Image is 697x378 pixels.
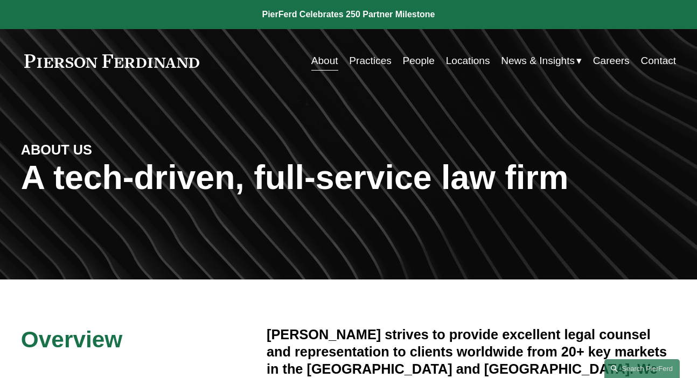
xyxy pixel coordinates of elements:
strong: ABOUT US [21,142,92,157]
a: People [403,51,435,71]
a: Search this site [604,359,680,378]
a: About [311,51,338,71]
h1: A tech-driven, full-service law firm [21,158,676,197]
span: Overview [21,327,122,352]
a: Contact [640,51,676,71]
a: Practices [349,51,392,71]
a: Careers [593,51,630,71]
a: folder dropdown [501,51,582,71]
a: Locations [446,51,490,71]
span: News & Insights [501,52,575,70]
